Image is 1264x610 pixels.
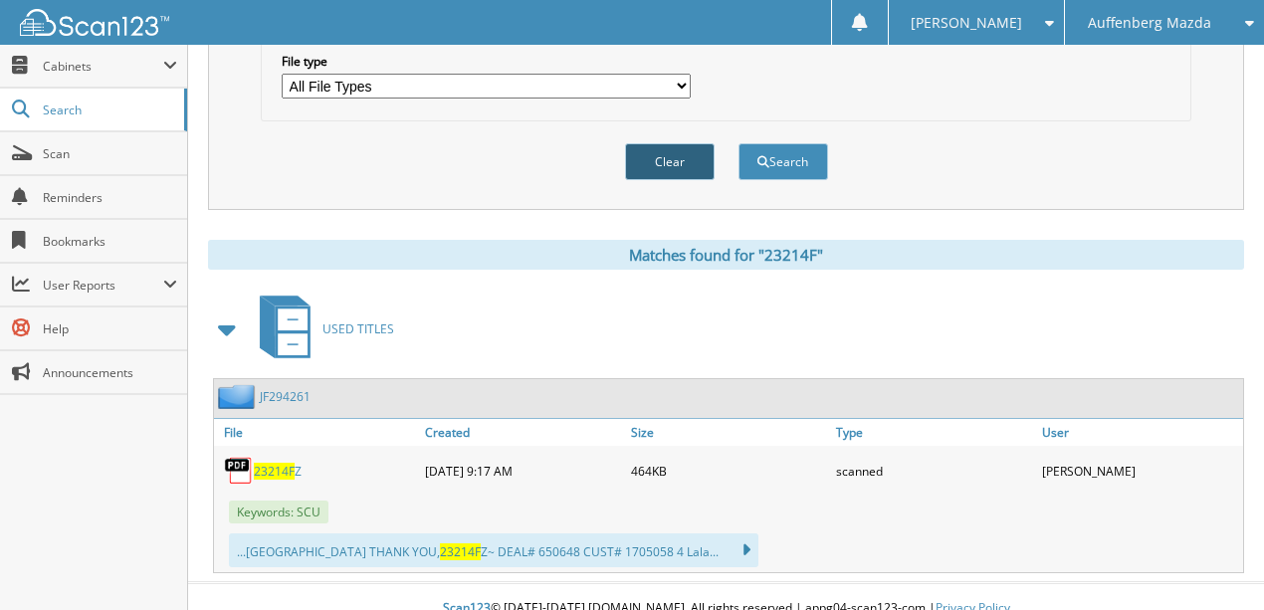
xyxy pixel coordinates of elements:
span: Scan [43,145,177,162]
iframe: Chat Widget [1164,514,1264,610]
span: Cabinets [43,58,163,75]
div: [DATE] 9:17 AM [420,451,626,491]
div: ...[GEOGRAPHIC_DATA] THANK YOU, Z~ DEAL# 650648 CUST# 1705058 4 Lala... [229,533,758,567]
span: Announcements [43,364,177,381]
span: USED TITLES [322,320,394,337]
span: 23214F [254,463,295,480]
a: File [214,419,420,446]
div: Matches found for "23214F" [208,240,1244,270]
a: Created [420,419,626,446]
button: Clear [625,143,715,180]
span: Reminders [43,189,177,206]
button: Search [738,143,828,180]
a: Type [831,419,1037,446]
span: Keywords: SCU [229,501,328,523]
div: scanned [831,451,1037,491]
span: 23214F [440,543,481,560]
span: Bookmarks [43,233,177,250]
a: User [1037,419,1243,446]
a: USED TITLES [248,290,394,368]
label: File type [282,53,691,70]
a: Size [626,419,832,446]
span: Help [43,320,177,337]
img: PDF.png [224,456,254,486]
span: Search [43,102,174,118]
span: [PERSON_NAME] [911,17,1022,29]
div: [PERSON_NAME] [1037,451,1243,491]
img: folder2.png [218,384,260,409]
span: User Reports [43,277,163,294]
a: JF294261 [260,388,311,405]
div: 464KB [626,451,832,491]
span: Auffenberg Mazda [1088,17,1211,29]
a: 23214FZ [254,463,302,480]
img: scan123-logo-white.svg [20,9,169,36]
